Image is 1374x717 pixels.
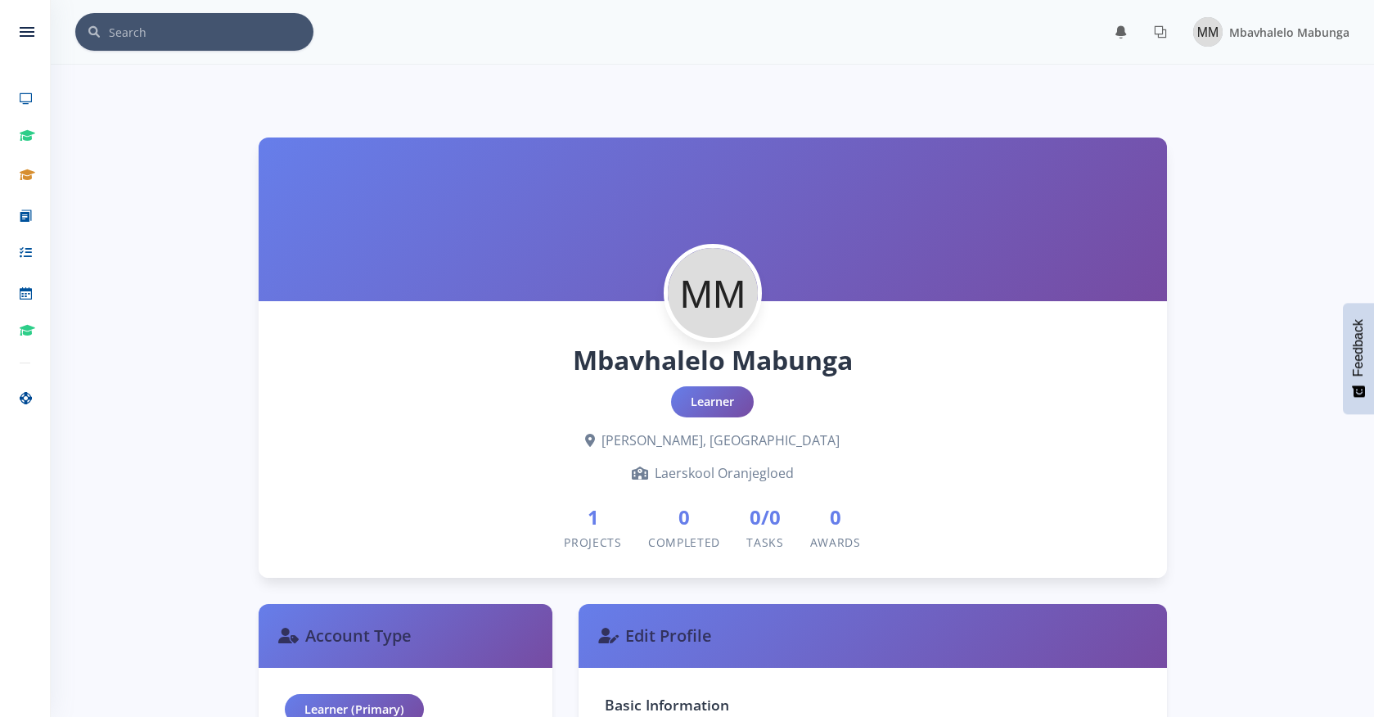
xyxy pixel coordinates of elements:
img: Profile Picture [668,248,758,338]
img: Image placeholder [1193,17,1223,47]
span: 0/0 [746,503,784,532]
a: Image placeholder Mbavhalelo Mabunga [1180,14,1349,50]
div: [PERSON_NAME], [GEOGRAPHIC_DATA] [285,431,1141,450]
span: Feedback [1351,319,1366,377]
h1: Mbavhalelo Mabunga [285,340,1141,380]
div: Learner [671,386,754,417]
div: Laerskool Oranjegloed [285,463,1141,483]
span: Awards [810,534,861,550]
h3: Account Type [278,624,533,648]
span: 1 [564,503,622,532]
input: Search [109,13,313,51]
span: Tasks [746,534,784,550]
h3: Edit Profile [598,624,1147,648]
span: 0 [648,503,720,532]
span: Projects [564,534,622,550]
button: Feedback - Show survey [1343,303,1374,414]
span: Mbavhalelo Mabunga [1229,25,1349,40]
span: 0 [810,503,861,532]
span: Completed [648,534,720,550]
